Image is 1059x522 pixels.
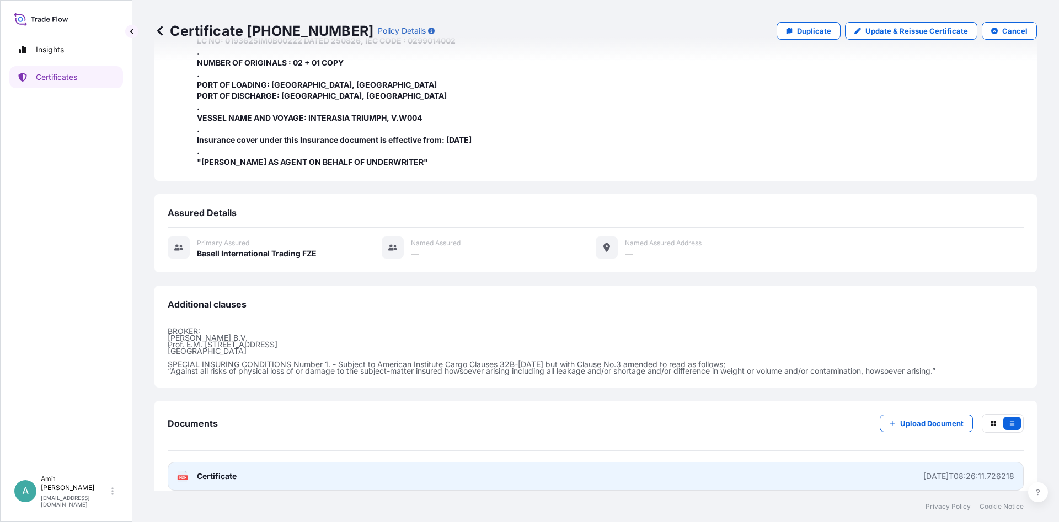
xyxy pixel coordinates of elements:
[797,25,831,36] p: Duplicate
[982,22,1037,40] button: Cancel
[36,72,77,83] p: Certificates
[197,239,249,247] span: Primary assured
[197,471,237,482] span: Certificate
[41,494,109,508] p: [EMAIL_ADDRESS][DOMAIN_NAME]
[36,44,64,55] p: Insights
[9,39,123,61] a: Insights
[168,299,247,310] span: Additional clauses
[980,502,1024,511] a: Cookie Notice
[168,418,218,429] span: Documents
[865,25,968,36] p: Update & Reissue Certificate
[880,415,973,432] button: Upload Document
[845,22,977,40] a: Update & Reissue Certificate
[22,486,29,497] span: A
[1002,25,1028,36] p: Cancel
[41,475,109,492] p: Amit [PERSON_NAME]
[154,22,373,40] p: Certificate [PHONE_NUMBER]
[777,22,841,40] a: Duplicate
[411,239,461,247] span: Named Assured
[378,25,426,36] p: Policy Details
[411,248,419,259] span: —
[625,239,702,247] span: Named Assured Address
[926,502,971,511] a: Privacy Policy
[900,418,964,429] p: Upload Document
[923,471,1014,482] div: [DATE]T08:26:11.726218
[168,462,1024,491] a: PDFCertificate[DATE]T08:26:11.726218
[197,248,317,259] span: Basell International Trading FZE
[168,328,1024,374] p: BROKER: [PERSON_NAME] B.V. Prof. E.M. [STREET_ADDRESS] [GEOGRAPHIC_DATA] SPECIAL INSURING CONDITI...
[9,66,123,88] a: Certificates
[168,207,237,218] span: Assured Details
[625,248,633,259] span: —
[179,476,186,480] text: PDF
